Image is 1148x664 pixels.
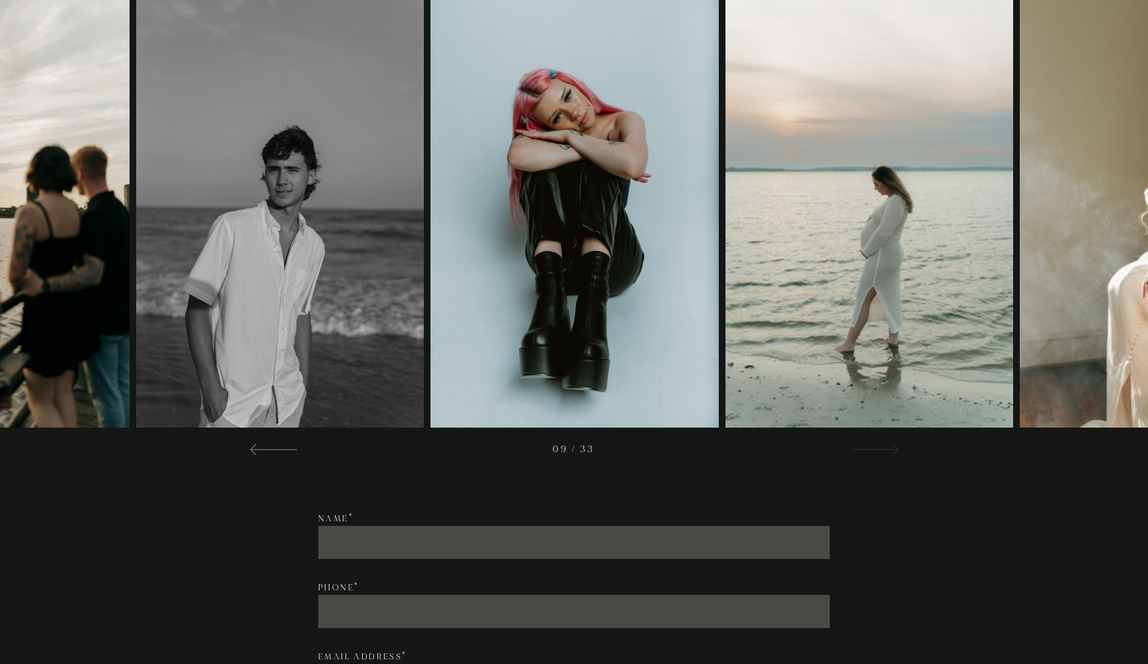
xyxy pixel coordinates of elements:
[580,444,595,455] span: 33
[571,444,577,455] span: /
[318,513,353,525] label: Name
[318,582,359,594] label: Phone
[553,444,568,455] span: 09
[318,651,407,663] label: Email address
